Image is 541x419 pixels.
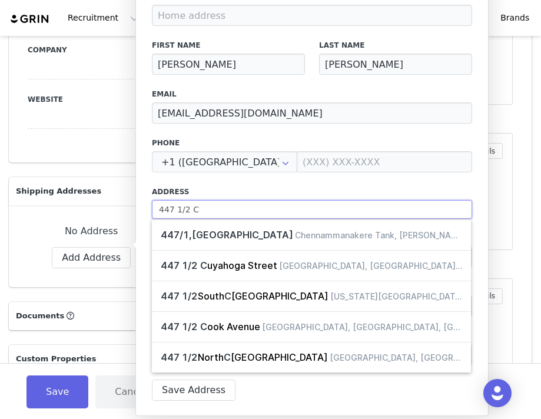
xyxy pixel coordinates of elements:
span: Documents [16,310,64,322]
input: Home address [152,5,472,26]
div: Open Intercom Messenger [483,379,512,407]
button: Recruitment [61,5,145,31]
span: ook Avenue [161,321,262,332]
button: Cancel [95,375,166,408]
span: C [224,290,231,302]
label: Email [152,89,472,99]
button: Save [26,375,88,408]
span: North [GEOGRAPHIC_DATA] [161,351,330,363]
input: Address [152,200,472,219]
input: Last Name [319,54,472,75]
img: grin logo [9,14,51,25]
div: United States [152,151,297,172]
span: 447 1/2 [161,351,198,363]
span: uyahoga Street [161,260,279,271]
span: C [224,351,231,363]
body: Rich Text Area. Press ALT-0 for help. [9,9,303,22]
input: (XXX) XXX-XXXX [297,151,472,172]
input: Email [152,102,472,124]
button: Save Address [152,380,235,401]
span: 447/1 [161,229,189,241]
label: Company [28,45,155,55]
a: Brands [493,5,540,31]
span: , [161,229,295,241]
button: Add Address [52,247,131,268]
label: First Name [152,40,305,51]
span: Shipping Addresses [16,185,101,197]
span: Custom Properties [16,353,96,365]
label: Address [152,187,472,197]
span: C [200,260,207,271]
span: 447 1/2 [161,290,198,302]
div: No Address [28,224,155,238]
label: Phone [152,138,472,148]
input: First Name [152,54,305,75]
label: Website [28,94,155,105]
span: [GEOGRAPHIC_DATA] [192,229,293,241]
span: 447 1/2 [161,260,198,271]
span: [GEOGRAPHIC_DATA], [GEOGRAPHIC_DATA], [GEOGRAPHIC_DATA] [262,322,529,332]
span: 447 1/2 [161,321,198,332]
span: C [200,321,207,332]
label: Last Name [319,40,472,51]
span: South [GEOGRAPHIC_DATA] [161,290,330,302]
input: Country [152,151,297,172]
